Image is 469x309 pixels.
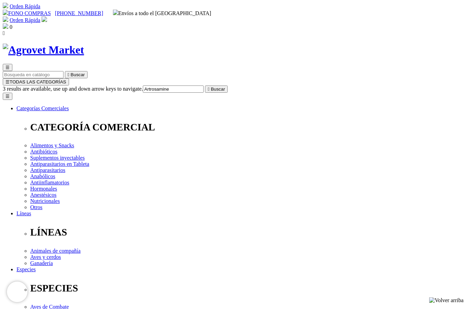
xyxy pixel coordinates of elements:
button:  Buscar [65,71,88,78]
input: Buscar [143,85,204,93]
a: Especies [16,266,36,272]
a: Otros [30,204,43,210]
a: Animales de compañía [30,248,81,254]
a: Alimentos y Snacks [30,142,74,148]
a: Categorías Comerciales [16,105,69,111]
a: [PHONE_NUMBER] [55,10,103,16]
span: 3 results are available, use up and down arrow keys to navigate. [3,86,143,92]
a: Acceda a su cuenta de cliente [42,17,47,23]
i:  [208,87,209,92]
a: Suplementos inyectables [30,155,85,161]
a: Orden Rápida [10,17,40,23]
a: Líneas [16,210,31,216]
button: ☰TODAS LAS CATEGORÍAS [3,78,69,85]
img: Volver arriba [429,297,464,304]
span: 0 [10,24,12,30]
button: ☰ [3,93,12,100]
img: user.svg [42,16,47,22]
p: CATEGORÍA COMERCIAL [30,122,466,133]
img: shopping-cart.svg [3,16,8,22]
a: Nutricionales [30,198,60,204]
a: Aves y cerdos [30,254,61,260]
span: Buscar [71,72,85,77]
a: Antiparasitarios [30,167,65,173]
a: Antibióticos [30,149,57,154]
img: shopping-bag.svg [3,23,8,29]
a: Anestésicos [30,192,56,198]
p: ESPECIES [30,283,466,294]
a: Antiparasitarios en Tableta [30,161,89,167]
span: ☰ [5,79,10,84]
span: Buscar [211,87,225,92]
button:  Buscar [205,85,228,93]
p: LÍNEAS [30,227,466,238]
input: Buscar [3,71,64,78]
a: Orden Rápida [10,3,40,9]
a: Ganadería [30,260,53,266]
img: Agrovet Market [3,44,84,56]
iframe: Brevo live chat [7,282,27,302]
img: phone.svg [3,10,8,15]
img: delivery-truck.svg [113,10,118,15]
i:  [3,30,5,36]
img: shopping-cart.svg [3,3,8,8]
span: ☰ [5,65,10,70]
a: Hormonales [30,186,57,192]
button: ☰ [3,64,12,71]
span: Envíos a todo el [GEOGRAPHIC_DATA] [113,10,211,16]
a: Antiinflamatorios [30,180,69,185]
i:  [68,72,69,77]
a: Anabólicos [30,173,55,179]
a: FONO COMPRAS [3,10,51,16]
